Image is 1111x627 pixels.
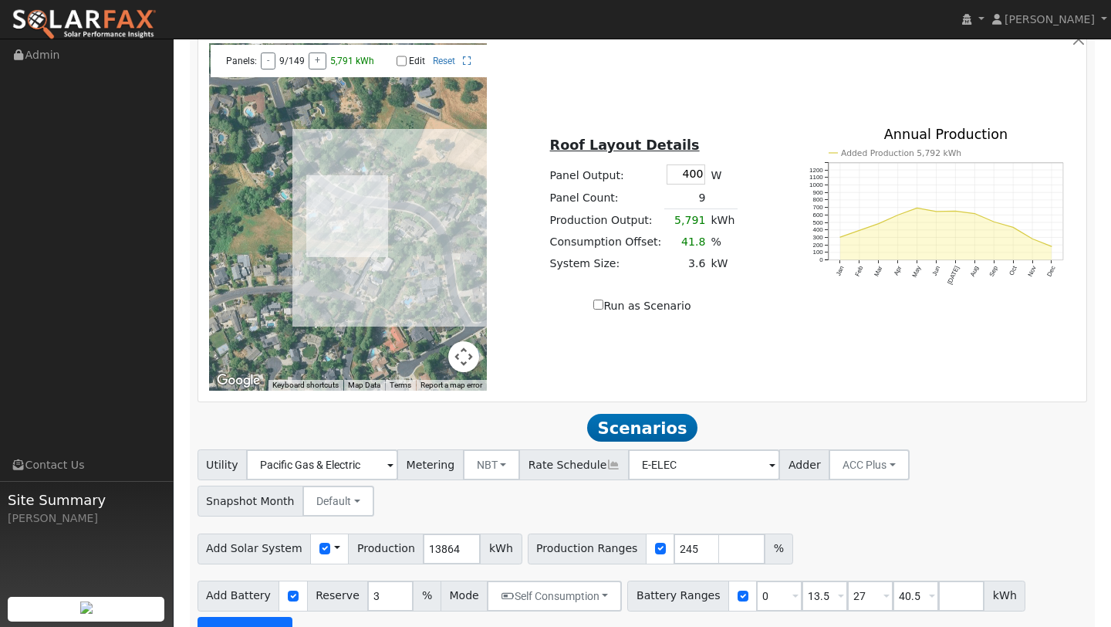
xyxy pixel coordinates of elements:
[947,265,961,286] text: [DATE]
[664,253,708,275] td: 3.6
[974,212,976,215] circle: onclick=""
[307,581,369,612] span: Reserve
[12,8,157,41] img: SolarFax
[931,265,942,277] text: Jun
[246,449,398,480] input: Select a Utility
[547,231,664,252] td: Consumption Offset:
[463,449,521,480] button: NBT
[877,222,880,225] circle: onclick=""
[911,265,923,279] text: May
[812,249,823,256] text: 100
[993,221,995,223] circle: onclick=""
[812,197,823,204] text: 800
[988,265,999,278] text: Sep
[812,234,823,241] text: 300
[198,581,280,612] span: Add Battery
[627,581,729,612] span: Battery Ranges
[8,490,165,510] span: Site Summary
[1008,265,1019,277] text: Oct
[779,449,829,480] span: Adder
[587,414,697,442] span: Scenarios
[420,381,482,389] a: Report a map error
[348,534,424,564] span: Production
[841,148,961,158] text: Added Production 5,792 kWh
[916,207,918,209] circle: onclick=""
[708,162,738,187] td: W
[547,209,664,232] td: Production Output:
[198,449,248,480] span: Utility
[708,231,738,252] td: %
[528,534,647,564] span: Production Ranges
[664,231,708,252] td: 41.8
[1046,265,1057,278] text: Dec
[1051,246,1053,248] circle: onclick=""
[1027,265,1038,278] text: Nov
[302,486,374,517] button: Default
[935,210,937,212] circle: onclick=""
[272,380,339,391] button: Keyboard shortcuts
[893,265,903,276] text: Apr
[829,449,910,480] button: ACC Plus
[226,56,257,66] span: Panels:
[519,449,629,480] span: Rate Schedule
[873,265,884,278] text: Mar
[279,56,305,66] span: 9/149
[839,236,841,239] circle: onclick=""
[954,210,957,212] circle: onclick=""
[884,127,1008,142] text: Annual Production
[261,53,275,69] button: -
[819,256,823,263] text: 0
[1005,13,1095,25] span: [PERSON_NAME]
[809,181,823,188] text: 1000
[664,209,708,232] td: 5,791
[330,56,374,66] span: 5,791 kWh
[213,371,264,391] a: Open this area in Google Maps (opens a new window)
[463,56,471,66] a: Full Screen
[397,449,464,480] span: Metering
[854,265,865,278] text: Feb
[812,189,823,196] text: 900
[487,581,622,612] button: Self Consumption
[198,486,304,517] span: Snapshot Month
[809,167,823,174] text: 1200
[547,253,664,275] td: System Size:
[448,341,479,372] button: Map camera controls
[835,265,846,277] text: Jan
[1012,226,1015,229] circle: onclick=""
[765,534,792,564] span: %
[708,209,738,232] td: kWh
[809,174,823,181] text: 1100
[708,253,738,275] td: kW
[812,242,823,249] text: 200
[664,187,708,209] td: 9
[390,381,411,389] a: Terms (opens in new tab)
[858,229,860,232] circle: onclick=""
[897,214,899,216] circle: onclick=""
[812,219,823,226] text: 500
[547,187,664,209] td: Panel Count:
[547,162,664,187] td: Panel Output:
[812,212,823,219] text: 600
[812,227,823,234] text: 400
[409,56,425,66] label: Edit
[984,581,1025,612] span: kWh
[550,137,700,153] u: Roof Layout Details
[969,265,980,278] text: Aug
[213,371,264,391] img: Google
[433,56,455,66] a: Reset
[198,534,312,564] span: Add Solar System
[480,534,522,564] span: kWh
[628,449,780,480] input: Select a Rate Schedule
[1032,238,1034,240] circle: onclick=""
[413,581,441,612] span: %
[441,581,488,612] span: Mode
[593,298,691,314] label: Run as Scenario
[80,602,93,614] img: retrieve
[348,380,380,391] button: Map Data
[309,53,326,69] button: +
[593,300,603,310] input: Run as Scenario
[8,510,165,527] div: [PERSON_NAME]
[812,204,823,211] text: 700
